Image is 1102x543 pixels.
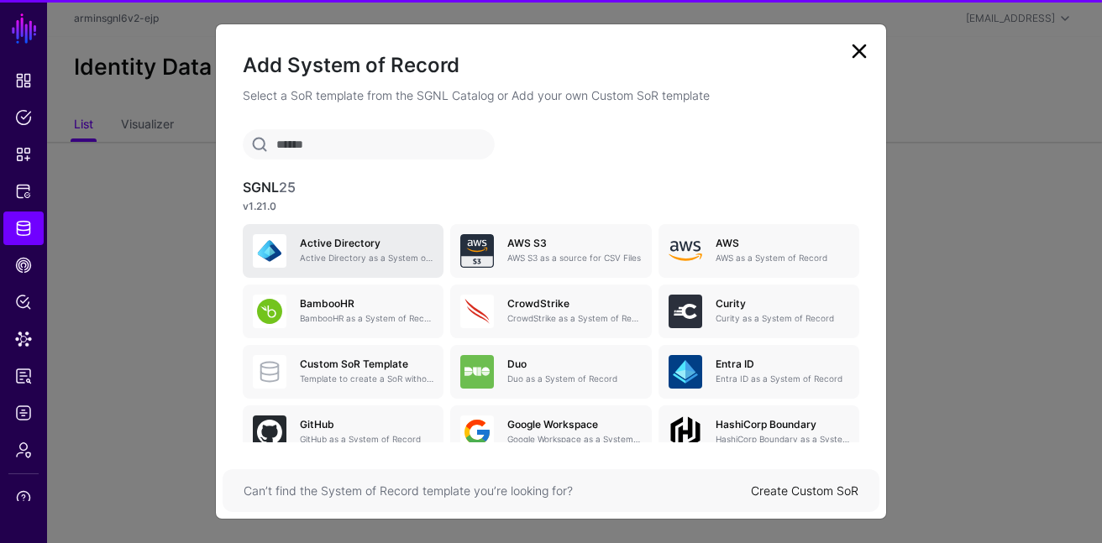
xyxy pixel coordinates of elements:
[300,419,433,431] h5: GitHub
[659,224,859,278] a: AWSAWS as a System of Record
[279,179,296,196] span: 25
[253,295,286,328] img: svg+xml;base64,PHN2ZyB3aWR0aD0iNjQiIGhlaWdodD0iNjQiIHZpZXdCb3g9IjAgMCA2NCA2NCIgZmlsbD0ibm9uZSIgeG...
[460,415,494,449] img: svg+xml;base64,PHN2ZyB3aWR0aD0iNjQiIGhlaWdodD0iNjQiIHZpZXdCb3g9IjAgMCA2NCA2NCIgZmlsbD0ibm9uZSIgeG...
[507,358,641,370] h5: Duo
[450,285,651,338] a: CrowdStrikeCrowdStrike as a System of Record
[669,355,702,389] img: svg+xml;base64,PHN2ZyB3aWR0aD0iNjQiIGhlaWdodD0iNjQiIHZpZXdCb3g9IjAgMCA2NCA2NCIgZmlsbD0ibm9uZSIgeG...
[243,345,443,399] a: Custom SoR TemplateTemplate to create a SoR without any entities, attributes or relationships. On...
[507,373,641,385] p: Duo as a System of Record
[751,483,858,498] a: Create Custom SoR
[300,358,433,370] h5: Custom SoR Template
[450,405,651,459] a: Google WorkspaceGoogle Workspace as a System of Record
[450,224,651,278] a: AWS S3AWS S3 as a source for CSV Files
[507,312,641,325] p: CrowdStrike as a System of Record
[253,415,286,449] img: svg+xml;base64,PHN2ZyB3aWR0aD0iNjQiIGhlaWdodD0iNjQiIHZpZXdCb3g9IjAgMCA2NCA2NCIgZmlsbD0ibm9uZSIgeG...
[659,345,859,399] a: Entra IDEntra ID as a System of Record
[300,238,433,249] h5: Active Directory
[300,373,433,385] p: Template to create a SoR without any entities, attributes or relationships. Once created, you can...
[507,238,641,249] h5: AWS S3
[507,433,641,446] p: Google Workspace as a System of Record
[716,252,849,264] p: AWS as a System of Record
[507,298,641,310] h5: CrowdStrike
[243,180,859,196] h3: SGNL
[460,234,494,268] img: svg+xml;base64,PHN2ZyB3aWR0aD0iNjQiIGhlaWdodD0iNjQiIHZpZXdCb3g9IjAgMCA2NCA2NCIgZmlsbD0ibm9uZSIgeG...
[300,252,433,264] p: Active Directory as a System of Record
[244,482,751,499] div: Can’t find the System of Record template you’re looking for?
[716,298,849,310] h5: Curity
[716,373,849,385] p: Entra ID as a System of Record
[243,224,443,278] a: Active DirectoryActive Directory as a System of Record
[243,405,443,459] a: GitHubGitHub as a System of Record
[716,312,849,325] p: Curity as a System of Record
[300,312,433,325] p: BambooHR as a System of Record
[243,51,859,80] h2: Add System of Record
[659,285,859,338] a: CurityCurity as a System of Record
[253,234,286,268] img: svg+xml;base64,PHN2ZyB3aWR0aD0iNjQiIGhlaWdodD0iNjQiIHZpZXdCb3g9IjAgMCA2NCA2NCIgZmlsbD0ibm9uZSIgeG...
[659,405,859,459] a: HashiCorp BoundaryHashiCorp Boundary as a System of Record
[716,238,849,249] h5: AWS
[243,200,276,212] strong: v1.21.0
[460,295,494,328] img: svg+xml;base64,PHN2ZyB3aWR0aD0iNjQiIGhlaWdodD0iNjQiIHZpZXdCb3g9IjAgMCA2NCA2NCIgZmlsbD0ibm9uZSIgeG...
[669,234,702,268] img: svg+xml;base64,PHN2ZyB4bWxucz0iaHR0cDovL3d3dy53My5vcmcvMjAwMC9zdmciIHhtbG5zOnhsaW5rPSJodHRwOi8vd3...
[669,295,702,328] img: svg+xml;base64,PHN2ZyB3aWR0aD0iNjQiIGhlaWdodD0iNjQiIHZpZXdCb3g9IjAgMCA2NCA2NCIgZmlsbD0ibm9uZSIgeG...
[300,433,433,446] p: GitHub as a System of Record
[243,86,859,104] p: Select a SoR template from the SGNL Catalog or Add your own Custom SoR template
[716,419,849,431] h5: HashiCorp Boundary
[669,415,702,449] img: svg+xml;base64,PHN2ZyB4bWxucz0iaHR0cDovL3d3dy53My5vcmcvMjAwMC9zdmciIHdpZHRoPSIxMDBweCIgaGVpZ2h0PS...
[243,285,443,338] a: BambooHRBambooHR as a System of Record
[507,252,641,264] p: AWS S3 as a source for CSV Files
[300,298,433,310] h5: BambooHR
[716,358,849,370] h5: Entra ID
[716,433,849,446] p: HashiCorp Boundary as a System of Record
[460,355,494,389] img: svg+xml;base64,PHN2ZyB3aWR0aD0iNjQiIGhlaWdodD0iNjQiIHZpZXdCb3g9IjAgMCA2NCA2NCIgZmlsbD0ibm9uZSIgeG...
[450,345,651,399] a: DuoDuo as a System of Record
[507,419,641,431] h5: Google Workspace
